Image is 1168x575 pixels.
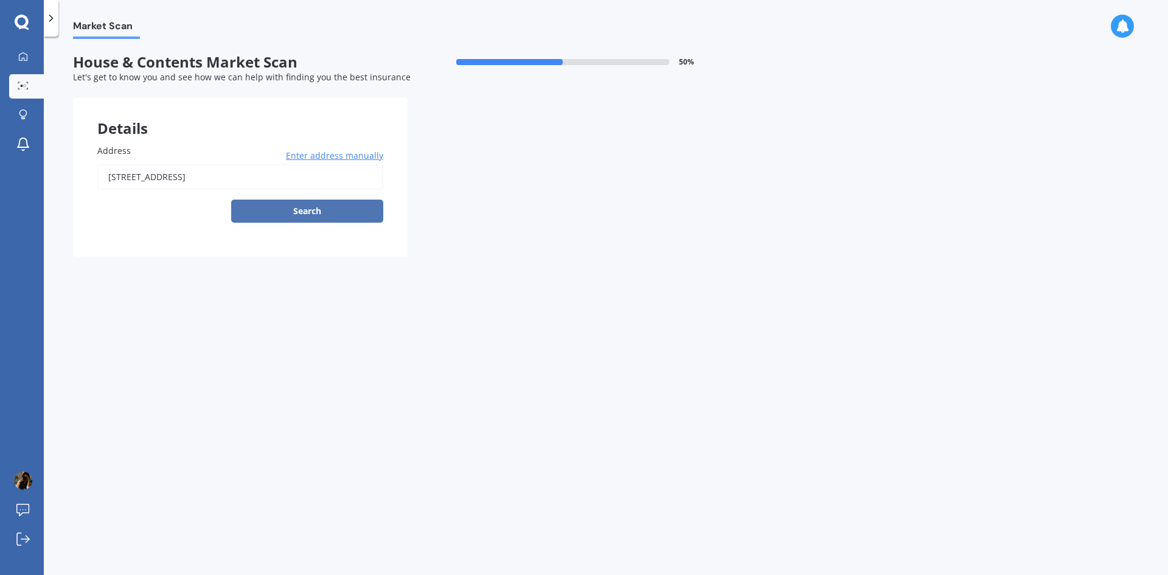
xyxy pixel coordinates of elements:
span: Enter address manually [286,150,383,162]
div: Details [73,98,408,134]
input: Enter address [97,164,383,190]
button: Search [231,200,383,223]
img: ACg8ocJXzFAXm0_dFOzPMu3AvrKAmfBoD3w-MKnUuSsx7i-cy_TvOEpz=s96-c [14,472,32,490]
span: 50 % [679,58,694,66]
span: Address [97,145,131,156]
span: Let's get to know you and see how we can help with finding you the best insurance [73,71,411,83]
span: Market Scan [73,20,140,37]
span: House & Contents Market Scan [73,54,408,71]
